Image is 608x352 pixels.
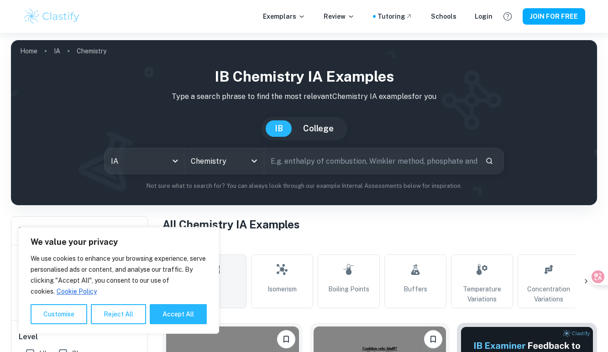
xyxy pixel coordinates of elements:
[277,330,295,348] button: Please log in to bookmark exemplars
[77,46,106,56] p: Chemistry
[475,11,493,21] a: Login
[324,11,355,21] p: Review
[18,66,590,88] h1: IB Chemistry IA examples
[91,304,146,324] button: Reject All
[31,253,207,297] p: We use cookies to enhance your browsing experience, serve personalised ads or content, and analys...
[424,330,442,348] button: Please log in to bookmark exemplars
[266,120,292,137] button: IB
[150,304,207,324] button: Accept All
[18,181,590,191] p: Not sure what to search for? You can always look through our example Internal Assessments below f...
[162,240,597,251] h6: Topic
[162,216,597,233] h1: All Chemistry IA Examples
[31,237,207,248] p: We value your privacy
[431,11,456,21] a: Schools
[500,9,515,24] button: Help and Feedback
[328,284,369,294] span: Boiling Points
[263,11,305,21] p: Exemplars
[20,45,37,57] a: Home
[54,45,60,57] a: IA
[248,155,261,167] button: Open
[56,287,97,295] a: Cookie Policy
[11,40,597,205] img: profile cover
[294,120,343,137] button: College
[19,224,45,237] h6: Filters
[23,7,81,26] img: Clastify logo
[455,284,509,304] span: Temperature Variations
[523,8,585,25] button: JOIN FOR FREE
[482,153,497,169] button: Search
[522,284,576,304] span: Concentration Variations
[105,148,184,174] div: IA
[267,284,297,294] span: Isomerism
[404,284,427,294] span: Buffers
[18,227,219,334] div: We value your privacy
[377,11,413,21] a: Tutoring
[18,91,590,102] p: Type a search phrase to find the most relevant Chemistry IA examples for you
[264,148,478,174] input: E.g. enthalpy of combustion, Winkler method, phosphate and temperature...
[19,331,141,342] h6: Level
[31,304,87,324] button: Customise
